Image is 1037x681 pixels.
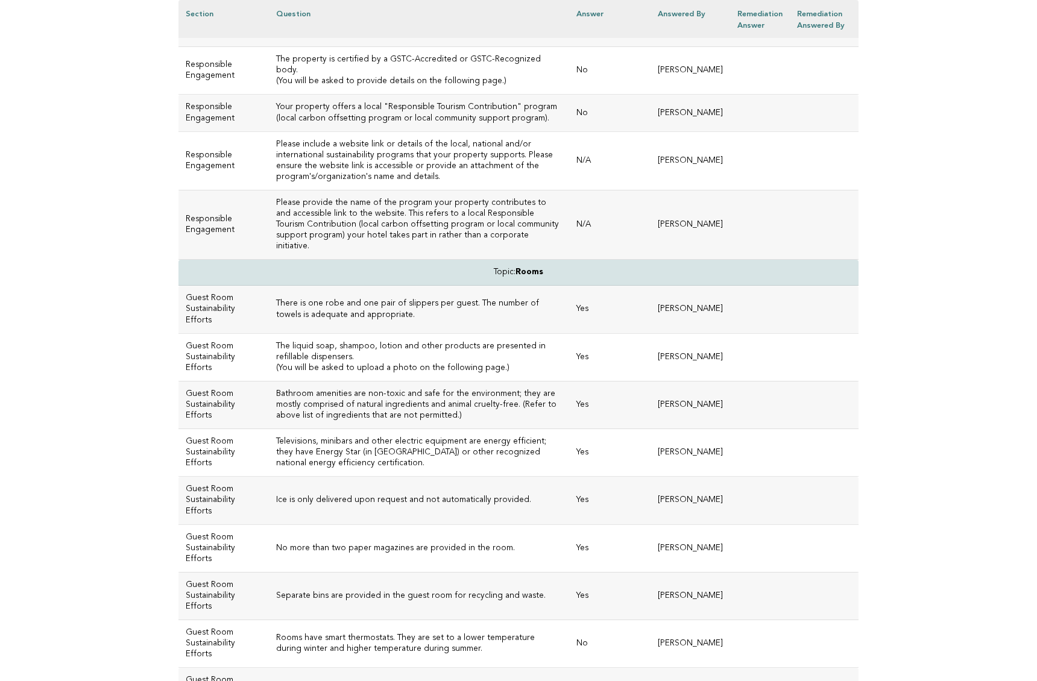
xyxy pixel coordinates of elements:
[569,333,651,381] td: Yes
[276,198,562,252] h3: Please provide the name of the program your property contributes to and accessible link to the we...
[651,620,730,668] td: [PERSON_NAME]
[178,47,269,95] td: Responsible Engagement
[651,333,730,381] td: [PERSON_NAME]
[276,363,562,374] p: (You will be asked to upload a photo on the following page.)
[651,131,730,190] td: [PERSON_NAME]
[178,429,269,477] td: Guest Room Sustainability Efforts
[178,381,269,428] td: Guest Room Sustainability Efforts
[276,341,562,363] h3: The liquid soap, shampoo, lotion and other products are presented in refillable dispensers.
[178,477,269,524] td: Guest Room Sustainability Efforts
[178,131,269,190] td: Responsible Engagement
[651,47,730,95] td: [PERSON_NAME]
[276,54,562,76] h3: The property is certified by a GSTC-Accredited or GSTC-Recognized body.
[276,389,562,421] h3: Bathroom amenities are non-toxic and safe for the environment; they are mostly comprised of natur...
[651,95,730,131] td: [PERSON_NAME]
[569,190,651,259] td: N/A
[651,477,730,524] td: [PERSON_NAME]
[651,524,730,572] td: [PERSON_NAME]
[569,286,651,333] td: Yes
[569,381,651,428] td: Yes
[569,620,651,668] td: No
[178,572,269,620] td: Guest Room Sustainability Efforts
[276,633,562,654] h3: Rooms have smart thermostats. They are set to a lower temperature during winter and higher temper...
[276,436,562,469] h3: Televisions, minibars and other electric equipment are energy efficient; they have Energy Star (i...
[276,543,562,554] h3: No more than two paper magazines are provided in the room.
[276,591,562,601] h3: Separate bins are provided in the guest room for recycling and waste.
[569,572,651,620] td: Yes
[569,477,651,524] td: Yes
[515,268,543,276] strong: Rooms
[276,298,562,320] h3: There is one robe and one pair of slippers per guest. The number of towels is adequate and approp...
[178,524,269,572] td: Guest Room Sustainability Efforts
[178,620,269,668] td: Guest Room Sustainability Efforts
[276,76,562,87] p: (You will be asked to provide details on the following page.)
[276,495,562,506] h3: Ice is only delivered upon request and not automatically provided.
[569,47,651,95] td: No
[178,333,269,381] td: Guest Room Sustainability Efforts
[178,260,859,286] td: Topic:
[651,190,730,259] td: [PERSON_NAME]
[651,429,730,477] td: [PERSON_NAME]
[178,95,269,131] td: Responsible Engagement
[178,286,269,333] td: Guest Room Sustainability Efforts
[651,381,730,428] td: [PERSON_NAME]
[569,429,651,477] td: Yes
[276,102,562,124] h3: Your property offers a local "Responsible Tourism Contribution" program (local carbon offsetting ...
[569,95,651,131] td: No
[651,286,730,333] td: [PERSON_NAME]
[651,572,730,620] td: [PERSON_NAME]
[276,139,562,183] h3: Please include a website link or details of the local, national and/or international sustainabili...
[569,524,651,572] td: Yes
[178,190,269,259] td: Responsible Engagement
[569,131,651,190] td: N/A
